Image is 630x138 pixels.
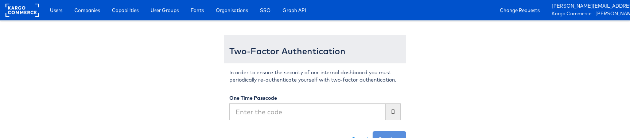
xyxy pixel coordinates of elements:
a: User Groups [145,4,184,17]
a: Kargo Commerce - [PERSON_NAME] [552,10,625,18]
a: Organisations [210,4,253,17]
span: User Groups [151,7,179,14]
label: One Time Passcode [229,94,277,102]
h3: Two-Factor Authentication [229,46,401,56]
a: Companies [69,4,105,17]
span: Users [50,7,62,14]
a: Capabilities [106,4,144,17]
a: SSO [254,4,276,17]
a: Graph API [277,4,312,17]
a: Fonts [185,4,209,17]
span: Organisations [216,7,248,14]
p: In order to ensure the security of our internal dashboard you must periodically re-authenticate y... [229,69,401,83]
span: Fonts [191,7,204,14]
span: Graph API [283,7,306,14]
span: SSO [260,7,271,14]
input: Enter the code [229,103,386,120]
span: Companies [74,7,100,14]
a: [PERSON_NAME][EMAIL_ADDRESS][PERSON_NAME][DOMAIN_NAME] [552,3,625,10]
span: Capabilities [112,7,139,14]
a: Change Requests [494,4,545,17]
a: Users [44,4,68,17]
